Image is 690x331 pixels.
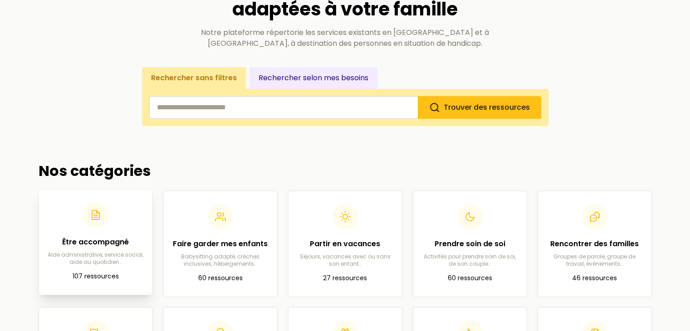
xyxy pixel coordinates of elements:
h2: Partir en vacances [296,239,394,249]
p: Aide administrative, service social, aide au quotidien… [46,251,145,266]
p: 107 ressources [46,271,145,282]
h2: Faire garder mes enfants [171,239,269,249]
p: Groupes de parole, groupe de travail, événements… [545,253,644,268]
button: Trouver des ressources [418,96,541,119]
button: Rechercher sans filtres [142,67,246,89]
p: 27 ressources [296,273,394,284]
p: Activités pour prendre soin de soi, de son couple… [421,253,519,268]
button: Rechercher selon mes besoins [250,67,377,89]
p: Séjours, vacances avec ou sans son enfant… [296,253,394,268]
a: Prendre soin de soiActivités pour prendre soin de soi, de son couple…60 ressources [413,191,527,297]
p: Notre plateforme répertorie les services existants en [GEOGRAPHIC_DATA] et à [GEOGRAPHIC_DATA], à... [193,27,498,49]
a: Rencontrer des famillesGroupes de parole, groupe de travail, événements…46 ressources [538,191,651,297]
p: 60 ressources [171,273,269,284]
h2: Rencontrer des familles [545,239,644,249]
p: Babysitting adapté, crèches inclusives, hébergements… [171,253,269,268]
a: Être accompagnéAide administrative, service social, aide au quotidien…107 ressources [39,189,152,295]
p: 60 ressources [421,273,519,284]
p: 46 ressources [545,273,644,284]
a: Partir en vacancesSéjours, vacances avec ou sans son enfant…27 ressources [288,191,402,297]
a: Faire garder mes enfantsBabysitting adapté, crèches inclusives, hébergements…60 ressources [163,191,277,297]
h2: Prendre soin de soi [421,239,519,249]
h2: Nos catégories [39,162,652,180]
span: Trouver des ressources [444,102,530,112]
h2: Être accompagné [46,237,145,248]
